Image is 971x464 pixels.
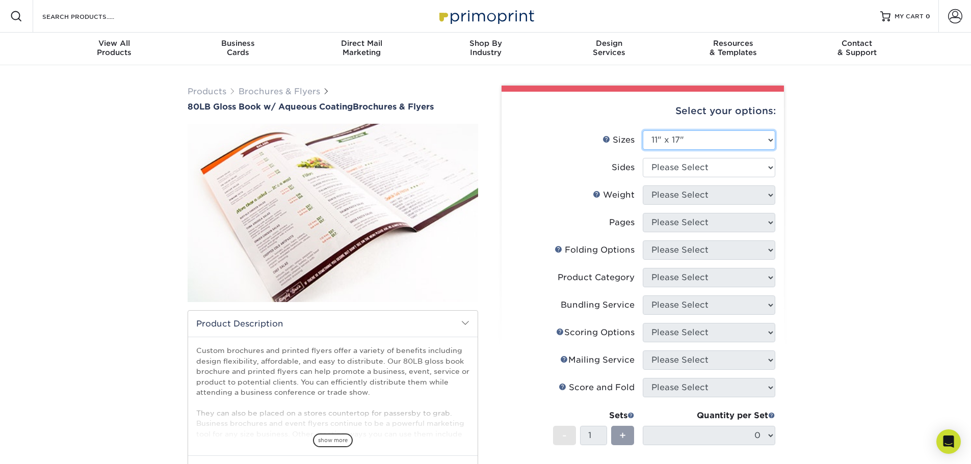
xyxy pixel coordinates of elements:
div: Mailing Service [560,354,635,366]
div: Bundling Service [561,299,635,311]
div: Quantity per Set [643,410,775,422]
div: Services [547,39,671,57]
div: Sides [612,161,635,174]
span: Shop By [424,39,547,48]
div: Select your options: [510,92,776,130]
span: 80LB Gloss Book w/ Aqueous Coating [188,102,353,112]
div: Cards [176,39,300,57]
span: View All [53,39,176,48]
img: 80LB Gloss Book<br/>w/ Aqueous Coating 01 [188,113,478,313]
span: Business [176,39,300,48]
input: SEARCH PRODUCTS..... [41,10,141,22]
a: Direct MailMarketing [300,33,424,65]
div: Sets [553,410,635,422]
a: Shop ByIndustry [424,33,547,65]
div: Weight [593,189,635,201]
a: Products [188,87,226,96]
div: Score and Fold [559,381,635,394]
a: 80LB Gloss Book w/ Aqueous CoatingBrochures & Flyers [188,102,478,112]
span: MY CART [895,12,924,21]
span: - [562,428,567,443]
span: show more [313,433,353,447]
div: Industry [424,39,547,57]
img: Primoprint [435,5,537,27]
span: Direct Mail [300,39,424,48]
h2: Product Description [188,311,478,337]
div: Sizes [602,134,635,146]
div: Folding Options [555,244,635,256]
a: DesignServices [547,33,671,65]
div: & Templates [671,39,795,57]
div: Pages [609,216,635,229]
div: Products [53,39,176,57]
div: & Support [795,39,919,57]
span: Design [547,39,671,48]
span: 0 [926,13,930,20]
span: Resources [671,39,795,48]
a: View AllProducts [53,33,176,65]
div: Product Category [558,271,635,284]
a: Brochures & Flyers [239,87,320,96]
div: Open Intercom Messenger [936,429,961,454]
a: Resources& Templates [671,33,795,65]
span: Contact [795,39,919,48]
div: Scoring Options [556,326,635,339]
h1: Brochures & Flyers [188,102,478,112]
a: Contact& Support [795,33,919,65]
span: + [619,428,626,443]
a: BusinessCards [176,33,300,65]
div: Marketing [300,39,424,57]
